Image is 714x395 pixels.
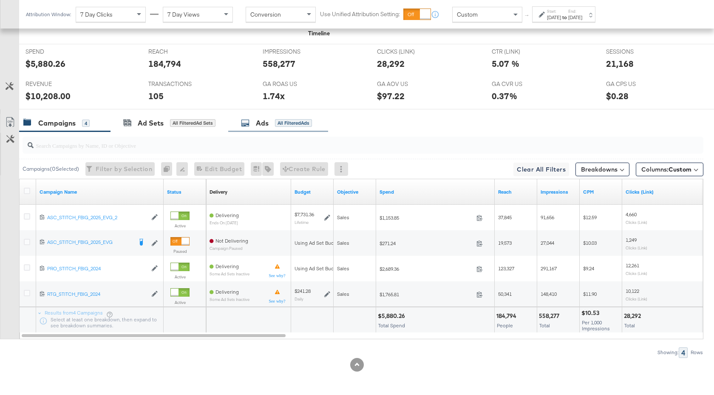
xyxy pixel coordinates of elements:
[170,274,190,280] label: Active
[263,48,326,56] span: IMPRESSIONS
[263,90,285,102] div: 1.74x
[148,48,212,56] span: REACH
[492,48,555,56] span: CTR (LINK)
[568,14,582,21] div: [DATE]
[377,90,405,102] div: $97.22
[47,291,147,298] div: RTG_STITCH_FBIG_2024
[161,162,176,176] div: 0
[82,120,90,127] div: 4
[541,240,554,246] span: 27,044
[606,48,670,56] span: SESSIONS
[377,57,405,70] div: 28,292
[690,349,703,355] div: Rows
[541,189,576,195] a: The number of times your ad was served. On mobile apps an ad is counted as served the first time ...
[170,300,190,305] label: Active
[606,90,629,102] div: $0.28
[380,189,491,195] a: The total amount spent to date.
[377,80,441,88] span: GA AOV US
[148,57,181,70] div: 184,794
[34,134,642,150] input: Search Campaigns by Name, ID or Objective
[295,288,311,295] div: $241.28
[47,291,147,298] a: RTG_STITCH_FBIG_2024
[337,214,349,220] span: Sales
[498,214,512,220] span: 37,845
[263,80,326,88] span: GA ROAS US
[498,189,534,195] a: The number of people your ad was served to.
[377,48,441,56] span: CLICKS (LINK)
[380,240,473,246] span: $271.24
[626,237,637,243] span: 1,249
[47,214,147,221] a: ASC_STITCH_FBIG_2025_EVG_2
[626,288,639,294] span: 10,122
[215,238,248,244] span: Not Delivering
[47,265,147,272] a: PRO_STITCH_FBIG_2024
[539,322,550,329] span: Total
[80,11,113,18] span: 7 Day Clicks
[167,189,203,195] a: Shows the current state of your Ad Campaign.
[295,189,330,195] a: The maximum amount you're willing to spend on your ads, on average each day or over the lifetime ...
[636,163,703,176] button: Columns:Custom
[138,118,164,128] div: Ad Sets
[148,80,212,88] span: TRANSACTIONS
[547,14,561,21] div: [DATE]
[583,240,597,246] span: $10.03
[295,220,309,225] sub: Lifetime
[624,312,643,320] div: 28,292
[250,11,281,18] span: Conversion
[47,239,132,247] a: ASC_STITCH_FBIG_2025_EVG
[210,246,248,251] sub: Campaign Paused
[606,57,634,70] div: 21,168
[641,165,691,174] span: Columns:
[669,166,691,173] span: Custom
[337,189,373,195] a: Your campaign's objective.
[583,291,597,297] span: $11.90
[25,90,71,102] div: $10,208.00
[295,265,342,272] div: Using Ad Set Budget
[215,289,239,295] span: Delivering
[215,263,239,269] span: Delivering
[583,265,594,272] span: $9.24
[626,189,704,195] a: The number of clicks on links appearing on your ad or Page that direct people to your sites off F...
[378,312,408,320] div: $5,880.26
[498,240,512,246] span: 19,573
[517,164,566,175] span: Clear All Filters
[492,90,517,102] div: 0.37%
[295,296,303,301] sub: Daily
[380,215,473,221] span: $1,153.85
[541,214,554,220] span: 91,656
[624,322,635,329] span: Total
[513,163,569,176] button: Clear All Filters
[308,29,330,37] div: Timeline
[626,262,639,269] span: 12,261
[583,214,597,220] span: $12.59
[380,291,473,298] span: $1,765.81
[679,347,688,358] div: 4
[547,9,561,14] label: Start:
[657,349,679,355] div: Showing:
[170,223,190,229] label: Active
[568,9,582,14] label: End:
[210,272,249,276] sub: Some Ad Sets Inactive
[23,165,79,173] div: Campaigns ( 0 Selected)
[210,220,239,225] sub: ends on [DATE]
[583,189,619,195] a: The average cost you've paid to have 1,000 impressions of your ad.
[523,14,531,17] span: ↑
[263,57,295,70] div: 558,277
[626,245,647,250] sub: Clicks (Link)
[561,14,568,20] strong: to
[40,189,160,195] a: Your campaign name.
[539,312,562,320] div: 558,277
[320,10,400,18] label: Use Unified Attribution Setting:
[380,266,473,272] span: $2,689.36
[47,239,132,246] div: ASC_STITCH_FBIG_2025_EVG
[215,212,239,218] span: Delivering
[492,80,555,88] span: GA CVR US
[170,249,190,254] label: Paused
[498,265,514,272] span: 123,327
[295,211,314,218] div: $7,731.36
[337,265,349,272] span: Sales
[170,119,215,127] div: All Filtered Ad Sets
[541,291,557,297] span: 148,410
